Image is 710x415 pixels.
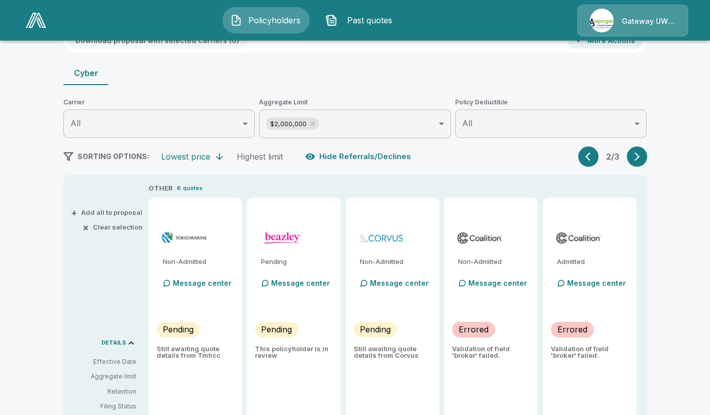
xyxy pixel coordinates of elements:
[26,13,46,28] img: AA Logo
[163,323,194,335] p: Pending
[360,258,431,265] p: Non-Admitted
[161,152,210,162] div: Lowest price
[261,323,292,335] p: Pending
[63,61,109,85] button: Cyber
[622,16,676,26] p: Gateway UW dba Apogee
[557,323,587,335] p: Errored
[318,7,405,33] button: Past quotes IconPast quotes
[452,346,530,359] p: Validation of field 'broker' failed.
[71,402,136,411] p: Filing Status
[63,97,255,107] span: Carrier
[557,258,628,265] p: Admitted
[163,258,234,265] p: Non-Admitted
[70,118,81,128] span: All
[101,340,126,346] p: DETAILS
[83,224,89,231] span: ×
[555,230,602,245] img: coalitioncyberadmitted
[303,147,415,166] button: Hide Referrals/Declines
[161,230,208,245] img: tmhcccyber
[246,14,302,26] span: Policyholders
[222,7,310,33] button: Policyholders IconPolicyholders
[177,184,181,193] p: 6
[360,323,391,335] p: Pending
[370,278,429,288] p: Message center
[456,230,503,245] img: coalitioncyber
[183,184,203,193] p: quotes
[458,258,530,265] p: Non-Admitted
[271,278,330,288] p: Message center
[85,224,142,231] button: ×Clear selection
[173,278,232,288] p: Message center
[237,152,283,162] div: Highest limit
[462,118,472,128] span: All
[551,346,628,359] p: Validation of field 'broker' failed.
[354,346,431,359] p: Still awaiting quote details from Corvus
[603,153,623,161] p: 2 / 3
[577,5,688,36] a: Agency IconGateway UW dba Apogee
[78,152,149,161] span: SORTING OPTIONS:
[259,230,306,245] img: beazleycyber
[261,258,332,265] p: Pending
[567,278,626,288] p: Message center
[148,183,173,194] p: OTHER
[468,278,527,288] p: Message center
[157,346,234,359] p: Still awaiting quote details from Tmhcc
[230,14,242,26] img: Policyholders Icon
[255,346,332,359] p: This policyholder is in review
[71,209,77,216] span: +
[71,387,136,396] p: Retention
[455,97,647,107] span: Policy Deductible
[266,118,319,130] div: $2,000,000
[342,14,397,26] span: Past quotes
[71,357,136,366] p: Effective Date
[325,14,338,26] img: Past quotes Icon
[358,230,405,245] img: corvuscybersurplus
[459,323,489,335] p: Errored
[73,209,142,216] button: +Add all to proposal
[259,97,451,107] span: Aggregate Limit
[590,9,614,32] img: Agency Icon
[71,372,136,381] p: Aggregate limit
[266,118,311,130] span: $2,000,000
